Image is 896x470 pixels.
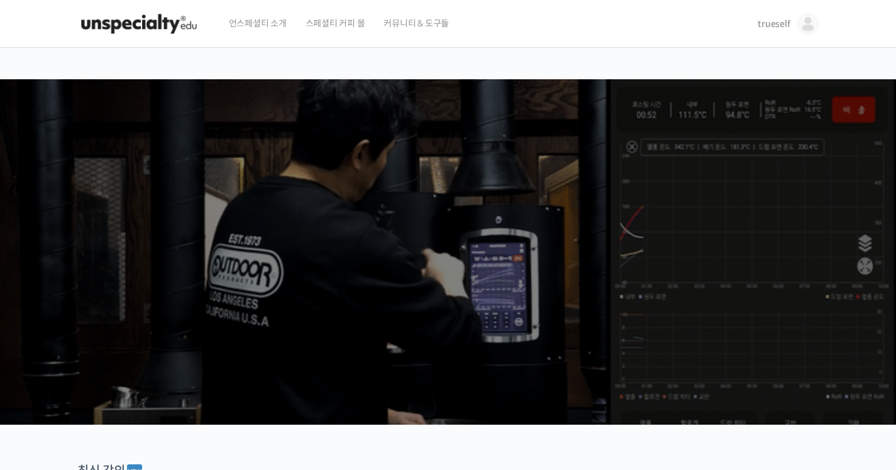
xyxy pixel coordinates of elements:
p: 시간과 장소에 구애받지 않고, 검증된 커리큘럼으로 [13,262,884,279]
p: [PERSON_NAME]을 다하는 당신을 위해, 최고와 함께 만든 커피 클래스 [13,193,884,256]
span: trueself [758,18,790,30]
